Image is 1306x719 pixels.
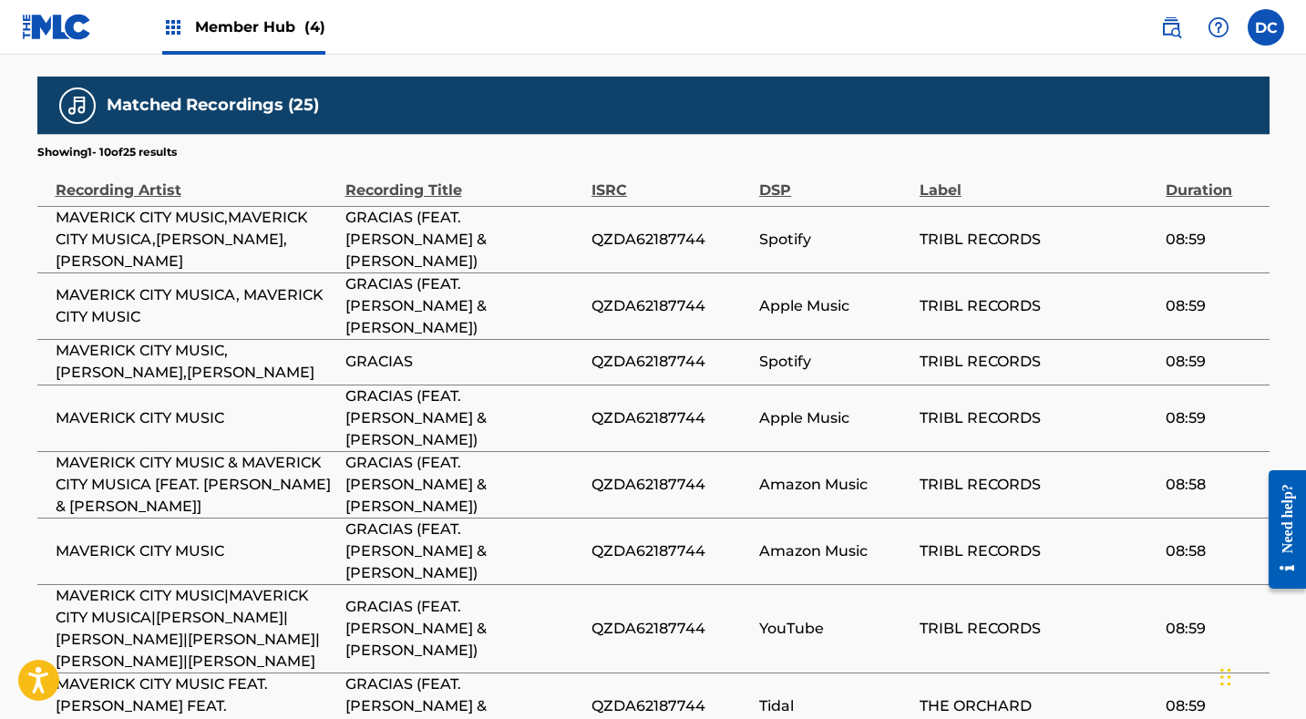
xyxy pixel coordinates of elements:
[1166,695,1260,717] span: 08:59
[56,160,336,201] div: Recording Artist
[22,14,92,40] img: MLC Logo
[345,160,582,201] div: Recording Title
[920,351,1157,373] span: TRIBL RECORDS
[759,474,910,496] span: Amazon Music
[56,452,336,518] span: MAVERICK CITY MUSIC & MAVERICK CITY MUSICA [FEAT. [PERSON_NAME] & [PERSON_NAME]]
[1220,650,1231,704] div: Arrastrar
[591,229,750,251] span: QZDA62187744
[345,519,582,584] span: GRACIAS (FEAT. [PERSON_NAME] & [PERSON_NAME])
[195,16,325,37] span: Member Hub
[1208,16,1229,38] img: help
[56,340,336,384] span: MAVERICK CITY MUSIC,[PERSON_NAME],[PERSON_NAME]
[37,144,177,160] p: Showing 1 - 10 of 25 results
[345,452,582,518] span: GRACIAS (FEAT. [PERSON_NAME] & [PERSON_NAME])
[759,351,910,373] span: Spotify
[591,351,750,373] span: QZDA62187744
[1153,9,1189,46] a: Public Search
[1166,160,1260,201] div: Duration
[1160,16,1182,38] img: search
[591,295,750,317] span: QZDA62187744
[1166,540,1260,562] span: 08:58
[1166,229,1260,251] span: 08:59
[759,295,910,317] span: Apple Music
[56,540,336,562] span: MAVERICK CITY MUSIC
[759,618,910,640] span: YouTube
[920,618,1157,640] span: TRIBL RECORDS
[920,295,1157,317] span: TRIBL RECORDS
[920,540,1157,562] span: TRIBL RECORDS
[1166,295,1260,317] span: 08:59
[304,18,325,36] span: (4)
[56,407,336,429] span: MAVERICK CITY MUSIC
[1255,455,1306,605] iframe: Resource Center
[56,284,336,328] span: MAVERICK CITY MUSICA, MAVERICK CITY MUSIC
[759,229,910,251] span: Spotify
[1215,632,1306,719] iframe: Chat Widget
[1248,9,1284,46] div: User Menu
[1166,474,1260,496] span: 08:58
[920,474,1157,496] span: TRIBL RECORDS
[345,385,582,451] span: GRACIAS (FEAT. [PERSON_NAME] & [PERSON_NAME])
[759,540,910,562] span: Amazon Music
[1200,9,1237,46] div: Help
[591,695,750,717] span: QZDA62187744
[345,351,582,373] span: GRACIAS
[759,407,910,429] span: Apple Music
[591,540,750,562] span: QZDA62187744
[920,695,1157,717] span: THE ORCHARD
[591,407,750,429] span: QZDA62187744
[920,229,1157,251] span: TRIBL RECORDS
[759,160,910,201] div: DSP
[345,273,582,339] span: GRACIAS (FEAT. [PERSON_NAME] & [PERSON_NAME])
[920,407,1157,429] span: TRIBL RECORDS
[345,207,582,272] span: GRACIAS (FEAT. [PERSON_NAME] & [PERSON_NAME])
[56,207,336,272] span: MAVERICK CITY MUSIC,MAVERICK CITY MUSICA,[PERSON_NAME],[PERSON_NAME]
[162,16,184,38] img: Top Rightsholders
[759,695,910,717] span: Tidal
[67,95,88,117] img: Matched Recordings
[591,160,750,201] div: ISRC
[1215,632,1306,719] div: Widget de chat
[56,585,336,673] span: MAVERICK CITY MUSIC|MAVERICK CITY MUSICA|[PERSON_NAME]|[PERSON_NAME]|[PERSON_NAME]|[PERSON_NAME]|...
[591,474,750,496] span: QZDA62187744
[107,95,319,116] h5: Matched Recordings (25)
[345,596,582,662] span: GRACIAS (FEAT. [PERSON_NAME] & [PERSON_NAME])
[1166,351,1260,373] span: 08:59
[920,160,1157,201] div: Label
[1166,407,1260,429] span: 08:59
[1166,618,1260,640] span: 08:59
[591,618,750,640] span: QZDA62187744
